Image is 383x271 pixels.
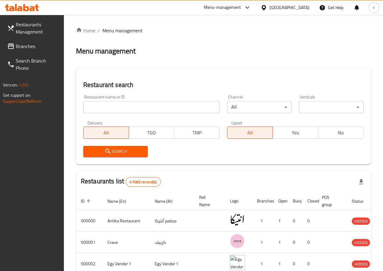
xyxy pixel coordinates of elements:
[273,192,288,210] th: Open
[225,192,252,210] th: Logo
[131,128,172,137] span: TGO
[318,127,364,139] button: No
[230,255,245,270] img: Egy Vendor 1
[102,27,143,34] span: Menu management
[230,212,245,227] img: Antika Restaurant
[299,101,364,113] div: ​
[2,53,64,75] a: Search Branch Phone
[87,121,103,125] label: Delivery
[177,128,217,137] span: TMP
[227,101,292,113] div: All
[352,239,370,246] span: HIDDEN
[288,192,302,210] th: Busy
[88,148,143,155] span: Search
[16,43,59,50] span: Branches
[81,177,161,187] h2: Restaurants list
[83,80,364,89] h2: Restaurant search
[76,27,95,34] a: Home
[155,198,180,205] span: Name (Ar)
[288,232,302,253] td: 0
[83,146,148,157] button: Search
[150,210,194,232] td: مطعم أنتيكا
[227,127,273,139] button: All
[76,210,103,232] td: 500000
[199,194,218,208] span: Ref. Name
[273,210,288,232] td: 1
[272,127,318,139] button: Yes
[103,232,150,253] td: Crave
[16,57,59,72] span: Search Branch Phone
[302,192,317,210] th: Closed
[83,101,220,113] input: Search for restaurant name or ID..
[81,198,92,205] span: ID
[107,198,134,205] span: Name (En)
[354,175,368,189] div: Export file
[76,46,136,56] h2: Menu management
[322,194,340,208] span: POS group
[19,81,28,89] span: 1.0.0
[302,210,317,232] td: 0
[252,210,273,232] td: 1
[288,210,302,232] td: 0
[103,210,150,232] td: Antika Restaurant
[230,128,270,137] span: All
[352,239,370,246] div: HIDDEN
[3,81,18,89] span: Version:
[252,192,273,210] th: Branches
[3,97,41,105] a: Support.OpsPlatform
[150,232,194,253] td: كرييف
[76,232,103,253] td: 500001
[98,27,100,34] li: /
[204,4,241,11] div: Menu-management
[373,4,375,11] span: r
[86,128,127,137] span: All
[230,234,245,249] img: Crave
[321,128,361,137] span: No
[302,232,317,253] td: 0
[126,177,160,187] div: Total records count
[352,198,371,205] span: Status
[252,232,273,253] td: 1
[3,91,31,99] span: Get support on:
[16,21,59,35] span: Restaurants Management
[2,39,64,53] a: Branches
[273,232,288,253] td: 1
[2,17,64,39] a: Restaurants Management
[126,179,160,185] span: 41063 record(s)
[129,127,174,139] button: TGO
[352,218,370,225] span: HIDDEN
[83,127,129,139] button: All
[231,121,243,125] label: Upsell
[275,128,316,137] span: Yes
[174,127,220,139] button: TMP
[352,261,370,268] span: HIDDEN
[76,27,371,34] nav: breadcrumb
[269,4,309,11] div: [GEOGRAPHIC_DATA]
